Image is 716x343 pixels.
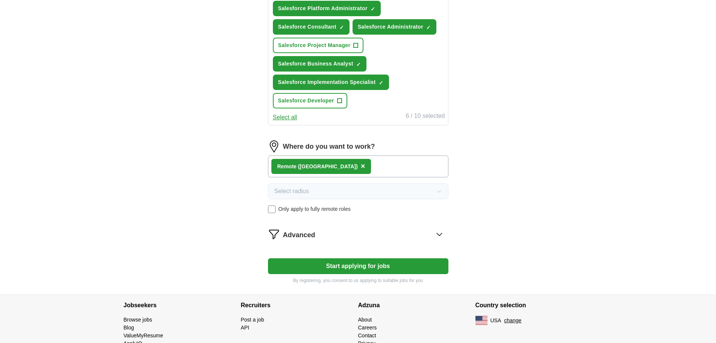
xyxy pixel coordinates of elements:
[268,258,448,274] button: Start applying for jobs
[358,332,376,338] a: Contact
[475,316,487,325] img: US flag
[273,38,364,53] button: Salesforce Project Manager
[283,230,315,240] span: Advanced
[268,206,276,213] input: Only apply to fully remote roles
[268,183,448,199] button: Select radius
[268,277,448,284] p: By registering, you consent to us applying to suitable jobs for you
[273,75,389,90] button: Salesforce Implementation Specialist✓
[273,19,350,35] button: Salesforce Consultant✓
[273,56,366,72] button: Salesforce Business Analyst✓
[124,325,134,331] a: Blog
[475,295,593,316] h4: Country selection
[371,6,375,12] span: ✓
[379,80,383,86] span: ✓
[278,5,368,12] span: Salesforce Platform Administrator
[273,1,381,16] button: Salesforce Platform Administrator✓
[426,24,431,30] span: ✓
[278,41,351,49] span: Salesforce Project Manager
[278,78,376,86] span: Salesforce Implementation Specialist
[490,317,501,325] span: USA
[241,317,264,323] a: Post a job
[356,61,361,67] span: ✓
[273,113,297,122] button: Select all
[353,19,436,35] button: Salesforce Administrator✓
[358,325,377,331] a: Careers
[274,187,309,196] span: Select radius
[361,161,365,172] button: ×
[278,97,334,105] span: Salesforce Developer
[504,317,521,325] button: change
[361,162,365,170] span: ×
[358,23,423,31] span: Salesforce Administrator
[406,111,445,122] div: 6 / 10 selected
[283,142,375,152] label: Where do you want to work?
[278,60,353,68] span: Salesforce Business Analyst
[124,317,152,323] a: Browse jobs
[273,93,347,108] button: Salesforce Developer
[268,140,280,152] img: location.png
[241,325,250,331] a: API
[339,24,344,30] span: ✓
[278,23,336,31] span: Salesforce Consultant
[268,228,280,240] img: filter
[279,205,351,213] span: Only apply to fully remote roles
[358,317,372,323] a: About
[124,332,163,338] a: ValueMyResume
[277,163,358,171] div: Remote ([GEOGRAPHIC_DATA])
